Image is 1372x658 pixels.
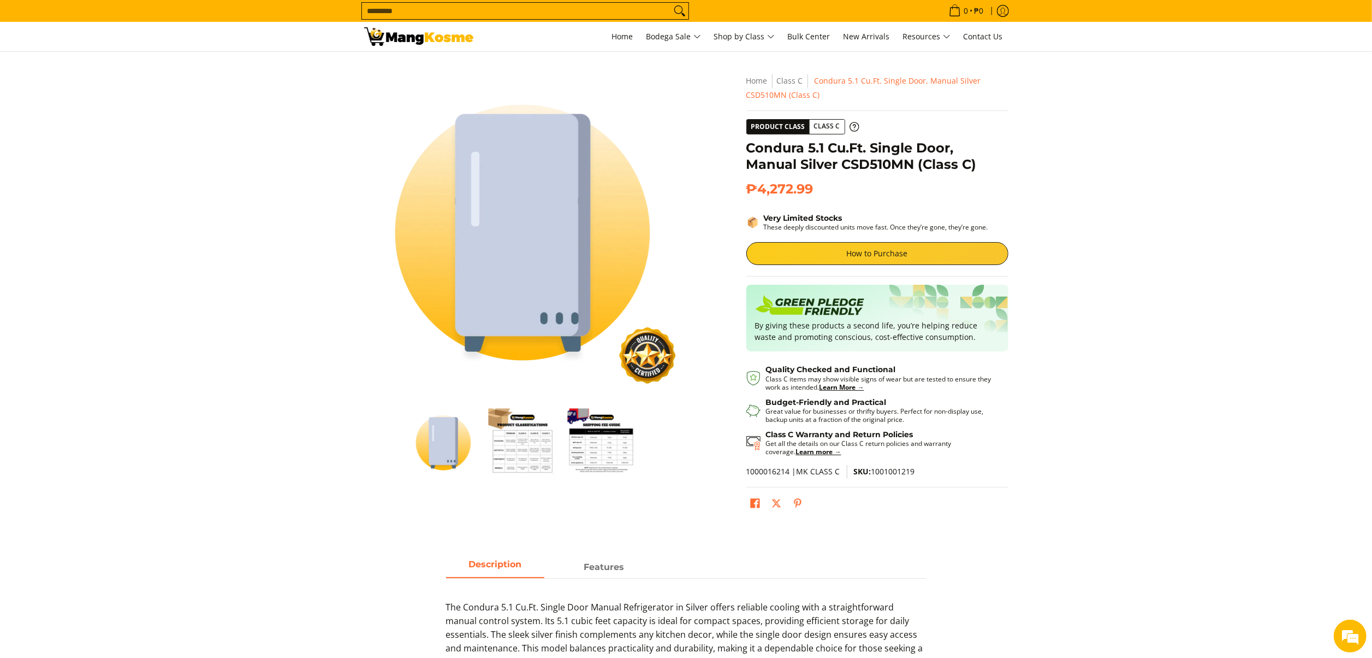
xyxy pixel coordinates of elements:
[766,439,997,456] p: Get all the details on our Class C return policies and warranty coverage.
[854,466,871,477] span: SKU:
[788,31,830,42] span: Bulk Center
[671,3,688,19] button: Search
[790,496,805,514] a: Pin on Pinterest
[607,22,639,51] a: Home
[446,557,544,578] a: Description
[766,397,887,407] strong: Budget-Friendly and Practical
[746,119,859,134] a: Product Class Class C
[612,31,633,42] span: Home
[898,22,956,51] a: Resources
[646,30,701,44] span: Bodega Sale
[810,120,845,133] span: Class C
[755,293,864,320] img: Badge sustainability green pledge friendly
[746,75,981,100] span: Condura 5.1 Cu.Ft. Single Door, Manual Silver CSD510MN (Class C)
[766,375,997,391] p: Class C items may show visible signs of wear but are tested to ensure they work as intended.
[584,562,625,572] strong: Features
[446,557,544,577] span: Description
[958,22,1008,51] a: Contact Us
[946,5,987,17] span: •
[854,466,915,477] span: 1001001219
[641,22,706,51] a: Bodega Sale
[364,27,473,46] img: Condura 5.1 Cu.Ft. Single Door, Manual Silver CSD510MN (Class C) | Mang Kosme
[746,74,1008,102] nav: Breadcrumbs
[714,30,775,44] span: Shop by Class
[747,120,810,134] span: Product Class
[746,242,1008,265] a: How to Purchase
[777,75,803,86] a: Class C
[766,430,913,439] strong: Class C Warranty and Return Policies
[766,365,896,374] strong: Quality Checked and Functional
[755,320,1000,343] p: By giving these products a second life, you’re helping reduce waste and promoting conscious, cost...
[764,223,988,231] p: These deeply discounted units move fast. Once they’re gone, they’re gone.
[903,30,951,44] span: Resources
[964,31,1003,42] span: Contact Us
[746,181,813,197] span: ₱4,272.99
[819,383,864,392] a: Learn More →
[409,408,477,477] img: Condura 5.1 Cu.Ft. Single Door, Manual Silver CSD510MN (Class C)-1
[766,407,997,424] p: Great value for businesses or thrifty buyers. Perfect for non-display use, backup units at a frac...
[709,22,780,51] a: Shop by Class
[838,22,895,51] a: New Arrivals
[567,408,635,477] img: Condura 5.1 Cu.Ft. Single Door, Manual Silver CSD510MN (Class C)-3
[963,7,970,15] span: 0
[364,74,681,391] img: Condura 5.1 Cu.Ft. Single Door, Manual Silver CSD510MN (Class C)
[782,22,836,51] a: Bulk Center
[747,496,763,514] a: Share on Facebook
[746,75,768,86] a: Home
[796,447,841,456] a: Learn more →
[555,557,654,578] a: Description 1
[769,496,784,514] a: Post on X
[488,408,556,477] img: Condura 5.1 Cu.Ft. Single Door, Manual Silver CSD510MN (Class C)-2
[764,213,842,223] strong: Very Limited Stocks
[844,31,890,42] span: New Arrivals
[746,140,1008,173] h1: Condura 5.1 Cu.Ft. Single Door, Manual Silver CSD510MN (Class C)
[484,22,1008,51] nav: Main Menu
[746,466,840,477] span: 1000016214 |MK CLASS C
[973,7,985,15] span: ₱0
